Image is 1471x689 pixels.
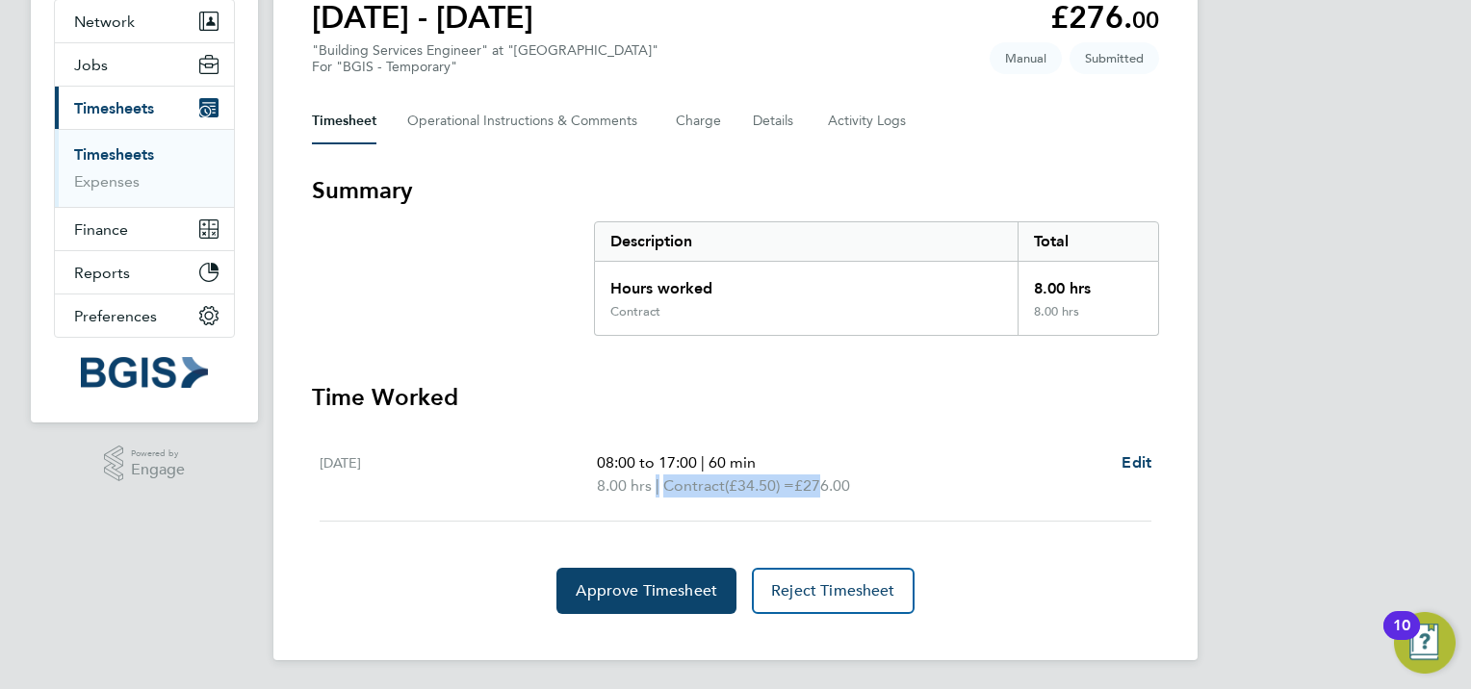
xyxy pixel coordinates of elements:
div: 10 [1393,625,1410,651]
div: Hours worked [595,262,1018,304]
button: Open Resource Center, 10 new notifications [1394,612,1456,674]
button: Timesheets [55,87,234,129]
button: Finance [55,208,234,250]
a: Edit [1122,451,1151,474]
span: Reject Timesheet [771,581,895,600]
button: Activity Logs [828,98,909,144]
section: Timesheet [312,175,1159,614]
span: Reports [74,264,130,282]
img: bgis-logo-retina.png [81,357,208,388]
span: Contract [663,474,725,498]
button: Operational Instructions & Comments [407,98,645,144]
div: Timesheets [55,129,234,207]
a: Timesheets [74,145,154,164]
span: Timesheets [74,99,154,117]
span: Approve Timesheet [576,581,717,600]
span: | [656,476,659,495]
a: Go to home page [54,357,235,388]
div: Description [595,222,1018,261]
span: 08:00 to 17:00 [597,453,697,472]
span: Engage [131,462,185,478]
span: Preferences [74,307,157,325]
span: 60 min [709,453,756,472]
div: 8.00 hrs [1018,262,1158,304]
button: Jobs [55,43,234,86]
span: 8.00 hrs [597,476,652,495]
span: Jobs [74,56,108,74]
button: Approve Timesheet [556,568,736,614]
div: Total [1018,222,1158,261]
button: Charge [676,98,722,144]
span: Finance [74,220,128,239]
span: 00 [1132,6,1159,34]
div: Summary [594,221,1159,336]
span: | [701,453,705,472]
span: (£34.50) = [725,476,794,495]
button: Reports [55,251,234,293]
a: Powered byEngage [104,446,186,482]
button: Timesheet [312,98,376,144]
h3: Time Worked [312,382,1159,413]
span: This timesheet was manually created. [990,42,1062,74]
span: £276.00 [794,476,850,495]
h3: Summary [312,175,1159,206]
div: Contract [610,304,660,319]
span: Powered by [131,446,185,462]
span: This timesheet is Submitted. [1070,42,1159,74]
button: Preferences [55,294,234,337]
div: 8.00 hrs [1018,304,1158,335]
button: Details [753,98,797,144]
a: Expenses [74,172,140,191]
span: Network [74,13,135,31]
div: For "BGIS - Temporary" [312,59,658,75]
div: [DATE] [320,451,597,498]
div: "Building Services Engineer" at "[GEOGRAPHIC_DATA]" [312,42,658,75]
button: Reject Timesheet [752,568,915,614]
span: Edit [1122,453,1151,472]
